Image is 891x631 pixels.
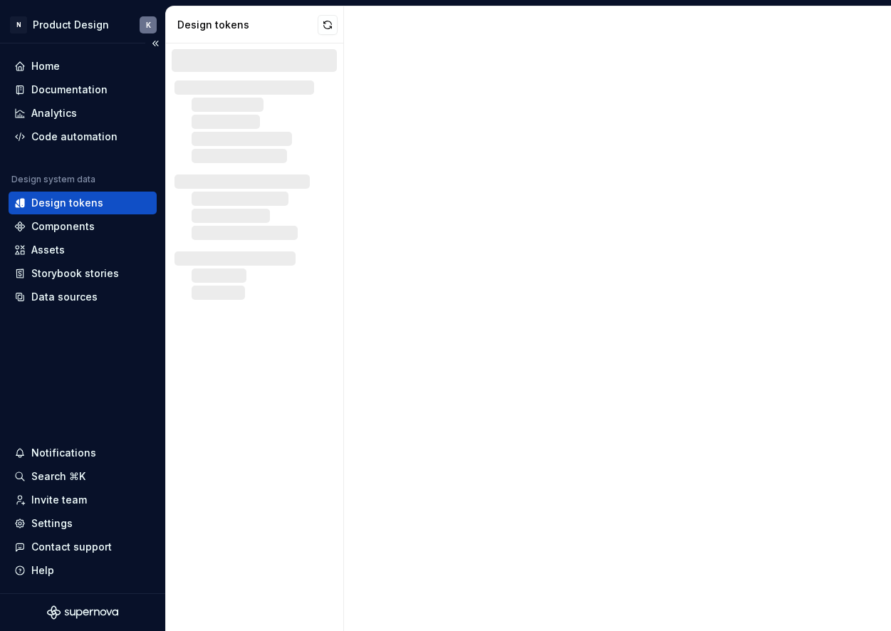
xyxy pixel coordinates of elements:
[3,9,162,40] button: NProduct DesignK
[9,102,157,125] a: Analytics
[145,33,165,53] button: Collapse sidebar
[9,442,157,464] button: Notifications
[31,219,95,234] div: Components
[31,266,119,281] div: Storybook stories
[31,106,77,120] div: Analytics
[9,192,157,214] a: Design tokens
[47,605,118,620] svg: Supernova Logo
[31,290,98,304] div: Data sources
[9,215,157,238] a: Components
[9,512,157,535] a: Settings
[9,125,157,148] a: Code automation
[31,83,108,97] div: Documentation
[31,563,54,578] div: Help
[9,536,157,558] button: Contact support
[9,55,157,78] a: Home
[11,174,95,185] div: Design system data
[9,559,157,582] button: Help
[31,516,73,531] div: Settings
[31,130,118,144] div: Code automation
[31,469,85,484] div: Search ⌘K
[9,262,157,285] a: Storybook stories
[31,493,87,507] div: Invite team
[9,239,157,261] a: Assets
[9,286,157,308] a: Data sources
[9,465,157,488] button: Search ⌘K
[9,489,157,511] a: Invite team
[31,243,65,257] div: Assets
[146,19,151,31] div: K
[9,78,157,101] a: Documentation
[31,446,96,460] div: Notifications
[177,18,318,32] div: Design tokens
[31,59,60,73] div: Home
[31,196,103,210] div: Design tokens
[33,18,109,32] div: Product Design
[10,16,27,33] div: N
[31,540,112,554] div: Contact support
